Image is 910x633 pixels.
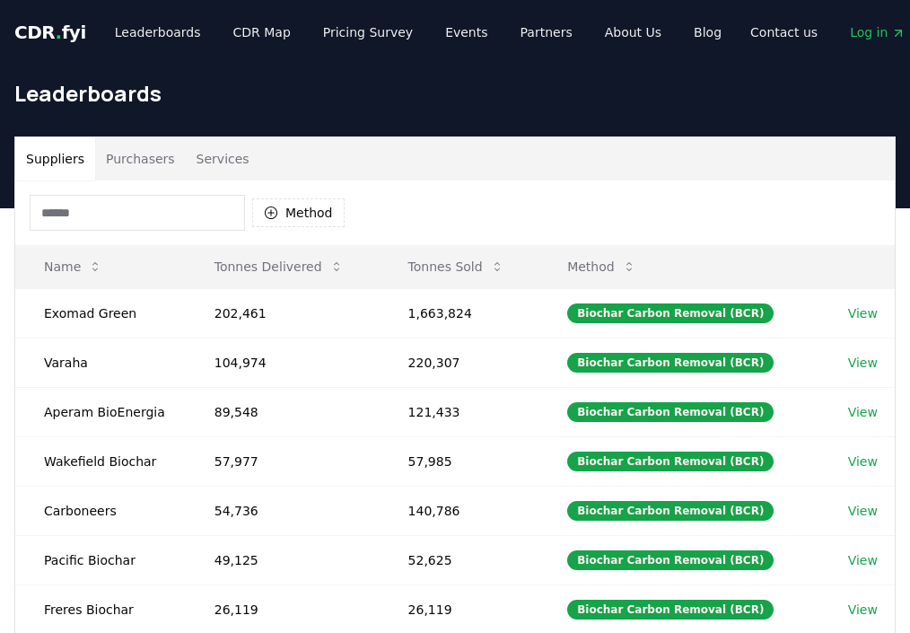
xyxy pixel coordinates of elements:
[186,338,380,387] td: 104,974
[101,16,215,48] a: Leaderboards
[380,436,539,486] td: 57,985
[186,535,380,585] td: 49,125
[186,387,380,436] td: 89,548
[309,16,427,48] a: Pricing Survey
[15,387,186,436] td: Aperam BioEnergia
[506,16,587,48] a: Partners
[567,402,774,422] div: Biochar Carbon Removal (BCR)
[850,23,906,41] span: Log in
[95,137,186,180] button: Purchasers
[567,353,774,373] div: Biochar Carbon Removal (BCR)
[219,16,305,48] a: CDR Map
[848,354,878,372] a: View
[200,249,358,285] button: Tonnes Delivered
[567,600,774,620] div: Biochar Carbon Removal (BCR)
[101,16,736,48] nav: Main
[380,338,539,387] td: 220,307
[848,601,878,619] a: View
[394,249,519,285] button: Tonnes Sold
[15,436,186,486] td: Wakefield Biochar
[431,16,502,48] a: Events
[380,486,539,535] td: 140,786
[15,486,186,535] td: Carboneers
[736,16,832,48] a: Contact us
[567,550,774,570] div: Biochar Carbon Removal (BCR)
[14,20,86,45] a: CDR.fyi
[15,535,186,585] td: Pacific Biochar
[567,501,774,521] div: Biochar Carbon Removal (BCR)
[14,79,896,108] h1: Leaderboards
[186,436,380,486] td: 57,977
[380,387,539,436] td: 121,433
[679,16,736,48] a: Blog
[15,338,186,387] td: Varaha
[848,403,878,421] a: View
[848,304,878,322] a: View
[15,288,186,338] td: Exomad Green
[30,249,117,285] button: Name
[186,137,260,180] button: Services
[15,137,95,180] button: Suppliers
[567,303,774,323] div: Biochar Carbon Removal (BCR)
[14,22,86,43] span: CDR fyi
[848,502,878,520] a: View
[380,288,539,338] td: 1,663,824
[553,249,651,285] button: Method
[848,453,878,470] a: View
[591,16,676,48] a: About Us
[380,535,539,585] td: 52,625
[186,486,380,535] td: 54,736
[567,452,774,471] div: Biochar Carbon Removal (BCR)
[186,288,380,338] td: 202,461
[848,551,878,569] a: View
[252,198,345,227] button: Method
[56,22,62,43] span: .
